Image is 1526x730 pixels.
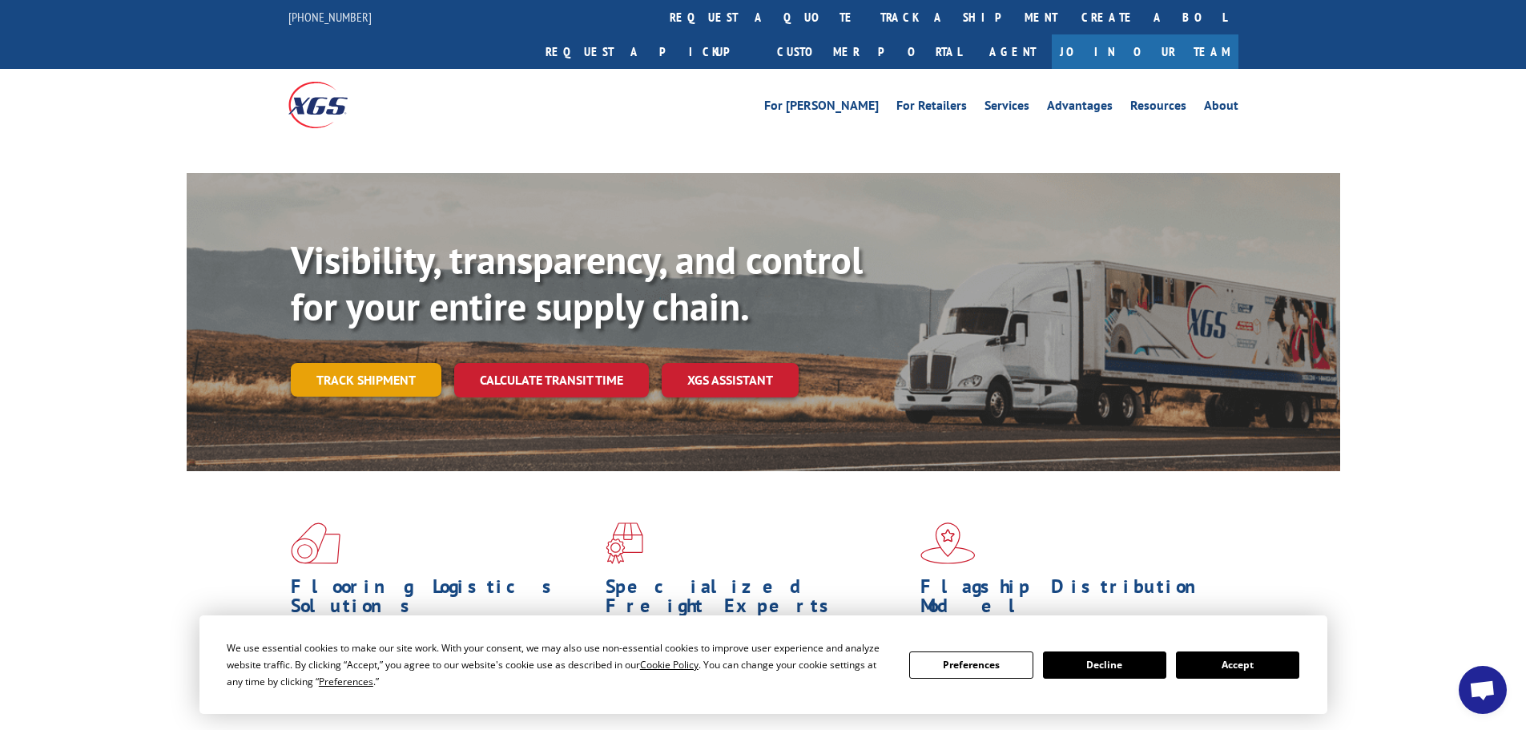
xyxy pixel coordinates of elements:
[291,577,594,623] h1: Flooring Logistics Solutions
[291,235,863,331] b: Visibility, transparency, and control for your entire supply chain.
[533,34,765,69] a: Request a pickup
[606,522,643,564] img: xgs-icon-focused-on-flooring-red
[662,363,799,397] a: XGS ASSISTANT
[920,522,976,564] img: xgs-icon-flagship-distribution-model-red
[764,99,879,117] a: For [PERSON_NAME]
[291,363,441,397] a: Track shipment
[1047,99,1113,117] a: Advantages
[319,675,373,688] span: Preferences
[909,651,1033,679] button: Preferences
[454,363,649,397] a: Calculate transit time
[199,615,1327,714] div: Cookie Consent Prompt
[1204,99,1238,117] a: About
[1459,666,1507,714] div: Open chat
[1052,34,1238,69] a: Join Our Team
[606,577,908,623] h1: Specialized Freight Experts
[920,577,1223,623] h1: Flagship Distribution Model
[640,658,699,672] span: Cookie Policy
[765,34,973,69] a: Customer Portal
[288,9,372,25] a: [PHONE_NUMBER]
[291,522,340,564] img: xgs-icon-total-supply-chain-intelligence-red
[1176,651,1299,679] button: Accept
[973,34,1052,69] a: Agent
[1130,99,1186,117] a: Resources
[896,99,967,117] a: For Retailers
[984,99,1029,117] a: Services
[1043,651,1166,679] button: Decline
[227,639,890,690] div: We use essential cookies to make our site work. With your consent, we may also use non-essential ...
